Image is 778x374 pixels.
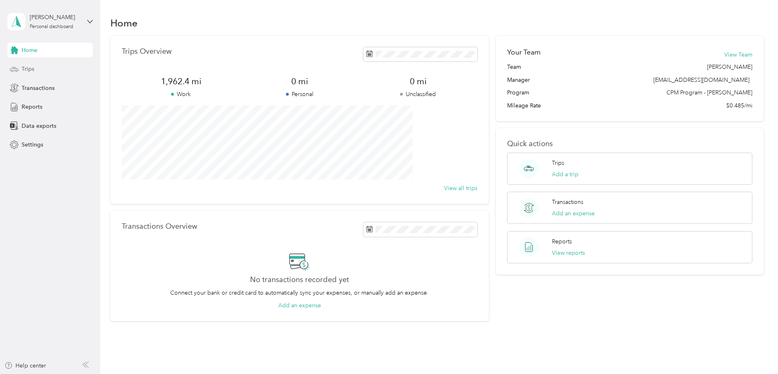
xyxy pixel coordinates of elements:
span: CPM Program - [PERSON_NAME] [666,88,752,97]
span: Manager [507,76,530,84]
span: Mileage Rate [507,101,541,110]
span: Program [507,88,529,97]
iframe: Everlance-gr Chat Button Frame [732,328,778,374]
p: Trips [552,159,564,167]
span: Settings [22,140,43,149]
span: 0 mi [240,76,359,87]
p: Transactions [552,198,583,206]
p: Quick actions [507,140,752,148]
span: Transactions [22,84,55,92]
h1: Home [110,19,138,27]
p: Work [122,90,240,98]
span: Home [22,46,37,55]
span: Reports [22,103,42,111]
p: Transactions Overview [122,222,197,231]
button: Add an expense [552,209,595,218]
button: Add an expense [278,301,321,310]
span: [EMAIL_ADDRESS][DOMAIN_NAME] [653,77,749,83]
span: Team [507,63,521,71]
p: Personal [240,90,359,98]
h2: Your Team [507,47,541,57]
p: Connect your bank or credit card to automatically sync your expenses, or manually add an expense. [170,289,429,297]
span: Data exports [22,122,56,130]
div: Personal dashboard [30,24,73,29]
p: Reports [552,237,572,246]
h2: No transactions recorded yet [250,276,349,284]
button: View reports [552,249,585,257]
button: Add a trip [552,170,578,179]
span: [PERSON_NAME] [707,63,752,71]
button: View Team [724,50,752,59]
p: Trips Overview [122,47,171,56]
div: [PERSON_NAME] [30,13,81,22]
span: 0 mi [359,76,477,87]
span: $0.485/mi [726,101,752,110]
button: Help center [4,361,46,370]
span: Trips [22,65,34,73]
span: 1,962.4 mi [122,76,240,87]
button: View all trips [444,184,477,192]
p: Unclassified [359,90,477,98]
